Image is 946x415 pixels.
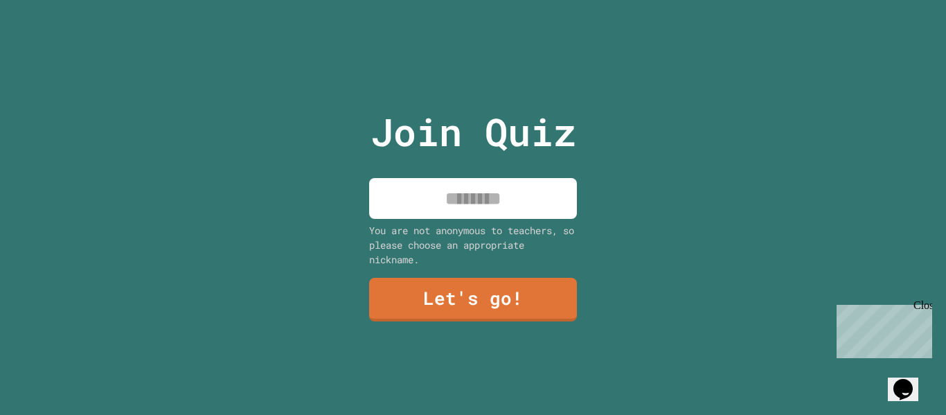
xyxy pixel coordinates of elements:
a: Let's go! [369,278,577,321]
iframe: chat widget [831,299,932,358]
div: Chat with us now!Close [6,6,96,88]
div: You are not anonymous to teachers, so please choose an appropriate nickname. [369,223,577,267]
iframe: chat widget [888,360,932,401]
p: Join Quiz [371,103,576,161]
